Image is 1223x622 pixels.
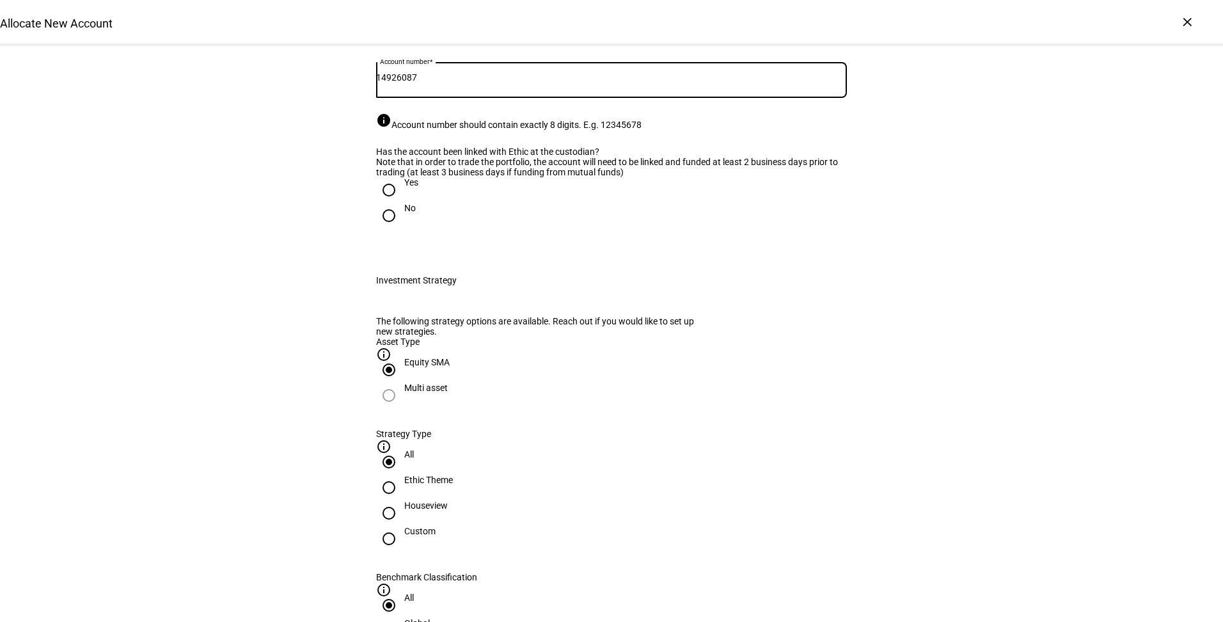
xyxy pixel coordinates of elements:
[376,113,847,130] div: Account number should contain exactly 8 digits. E.g. 12345678
[404,203,416,213] div: No
[376,337,847,347] div: Asset Type
[376,316,706,337] div: The following strategy options are available. Reach out if you would like to set up new strategies.
[404,500,448,511] div: Houseview
[376,347,391,362] mat-icon: info_outline
[376,582,391,598] mat-icon: info_outline
[376,572,847,593] plt-strategy-filter-column-header: Benchmark Classification
[404,526,436,536] div: Custom
[404,357,450,367] div: Equity SMA
[376,113,391,128] mat-icon: info
[376,572,847,582] div: Benchmark Classification
[404,449,414,459] div: All
[376,429,847,449] plt-strategy-filter-column-header: Strategy Type
[376,337,847,357] plt-strategy-filter-column-header: Asset Type
[376,147,847,157] div: Has the account been linked with Ethic at the custodian?
[376,72,847,83] input: Account number
[404,475,453,485] div: Ethic Theme
[1177,12,1197,32] div: ×
[404,177,418,187] div: Yes
[376,439,391,454] mat-icon: info_outline
[376,429,847,439] div: Strategy Type
[376,157,847,177] div: Note that in order to trade the portfolio, the account will need to be linked and funded at least...
[404,593,414,603] div: All
[380,58,429,65] mat-label: Account number
[376,275,457,285] div: Investment Strategy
